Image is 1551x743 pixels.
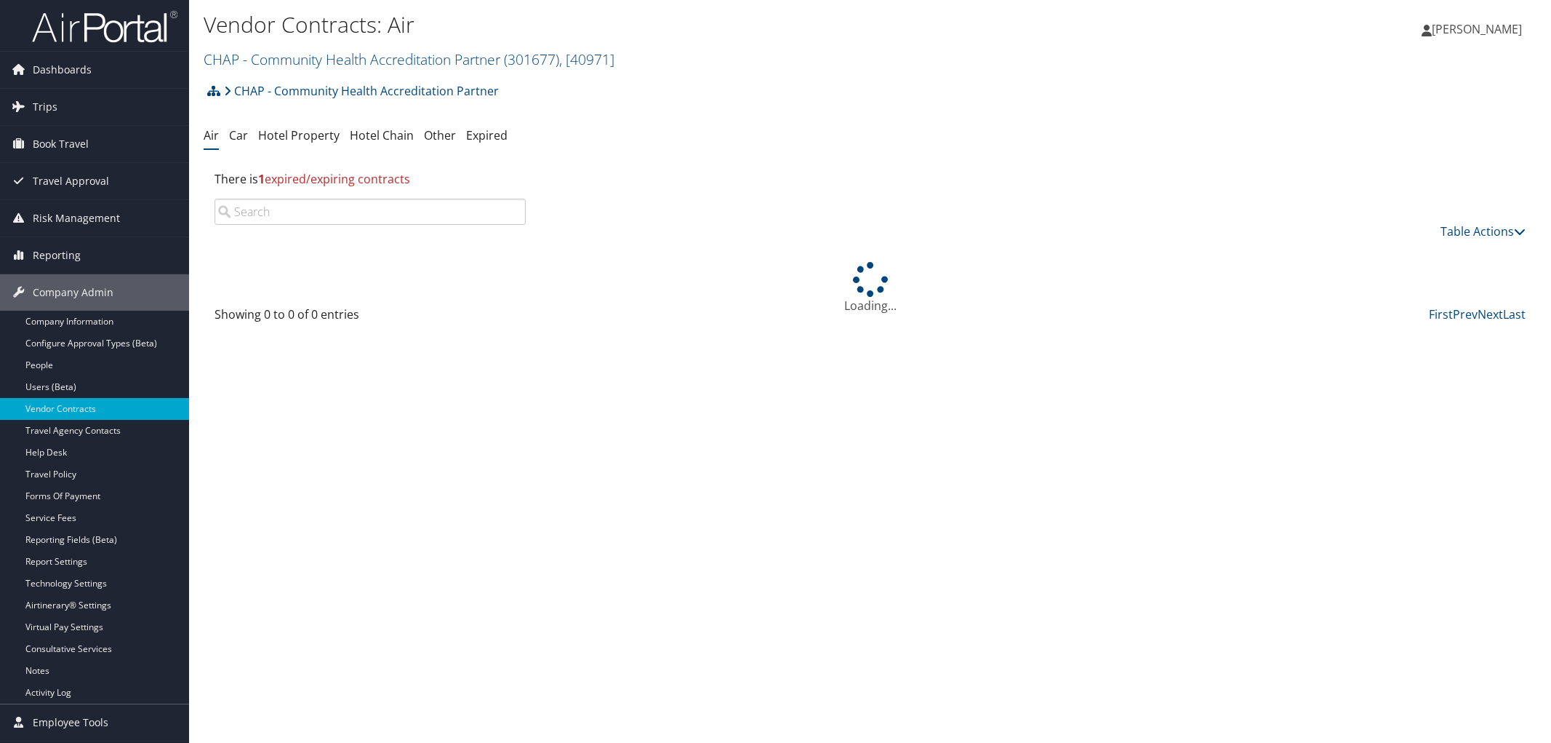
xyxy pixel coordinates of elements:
span: Travel Approval [33,163,109,199]
span: [PERSON_NAME] [1432,21,1522,37]
img: airportal-logo.png [32,9,177,44]
div: There is [204,159,1536,199]
input: Search [215,199,526,225]
span: , [ 40971 ] [559,49,614,69]
span: Reporting [33,237,81,274]
a: CHAP - Community Health Accreditation Partner [204,49,614,69]
a: Table Actions [1440,223,1526,239]
span: expired/expiring contracts [258,171,410,187]
a: Car [229,127,248,143]
span: Employee Tools [33,704,108,741]
div: Loading... [204,262,1536,314]
a: Expired [466,127,508,143]
div: Showing 0 to 0 of 0 entries [215,306,526,330]
a: Prev [1453,306,1478,322]
a: Other [424,127,456,143]
strong: 1 [258,171,265,187]
span: Dashboards [33,52,92,88]
a: Last [1503,306,1526,322]
span: Book Travel [33,126,89,162]
a: Hotel Chain [350,127,414,143]
a: First [1429,306,1453,322]
span: Company Admin [33,274,113,311]
h1: Vendor Contracts: Air [204,9,1092,40]
span: Trips [33,89,57,125]
a: Next [1478,306,1503,322]
a: [PERSON_NAME] [1422,7,1536,51]
a: CHAP - Community Health Accreditation Partner [224,76,499,106]
a: Air [204,127,219,143]
a: Hotel Property [258,127,340,143]
span: Risk Management [33,200,120,237]
span: ( 301677 ) [504,49,559,69]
